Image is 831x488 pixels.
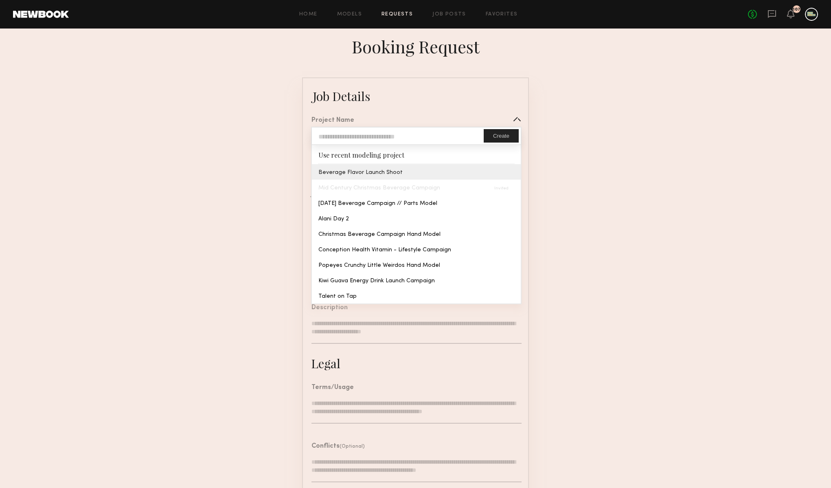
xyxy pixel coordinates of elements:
[312,288,521,303] div: Talent on Tap
[312,242,521,257] div: Conception Health Vitamin - Lifestyle Campaign
[299,12,318,17] a: Home
[312,257,521,273] div: Popeyes Crunchy Little Weirdos Hand Model
[486,12,518,17] a: Favorites
[340,444,365,449] span: (Optional)
[312,164,521,180] div: Beverage Flavor Launch Shoot
[382,12,413,17] a: Requests
[432,12,466,17] a: Job Posts
[793,7,800,12] div: 107
[312,195,521,211] div: [DATE] Beverage Campaign // Parts Model
[484,129,519,143] button: Create
[312,273,521,288] div: Kiwi Guava Energy Drink Launch Campaign
[312,226,521,242] div: Christmas Beverage Campaign Hand Model
[313,88,370,104] div: Job Details
[352,35,480,58] div: Booking Request
[311,117,354,124] div: Project Name
[312,180,521,195] div: Mid Century Christmas Beverage Campaign
[311,385,354,391] div: Terms/Usage
[311,305,348,311] div: Description
[337,12,362,17] a: Models
[312,211,521,226] div: Alani Day 2
[311,443,365,450] header: Conflicts
[311,355,340,371] div: Legal
[312,145,521,163] div: Use recent modeling project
